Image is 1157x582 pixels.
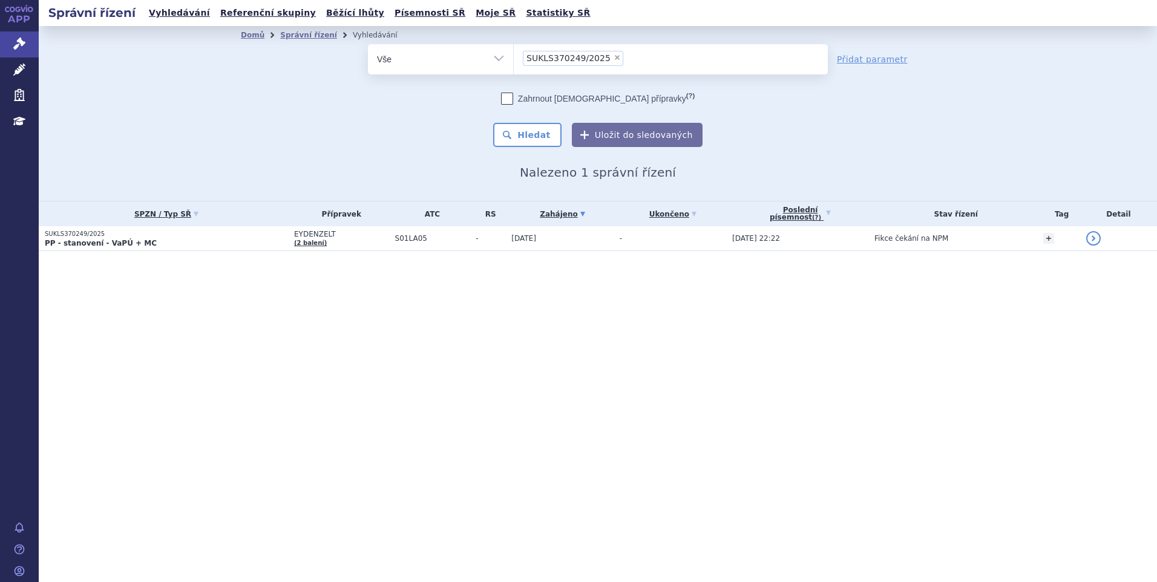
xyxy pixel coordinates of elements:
[39,4,145,21] h2: Správní řízení
[294,240,327,246] a: (2 balení)
[288,201,389,226] th: Přípravek
[1086,231,1101,246] a: detail
[470,201,505,226] th: RS
[353,26,413,44] li: Vyhledávání
[323,5,388,21] a: Běžící lhůty
[501,93,695,105] label: Zahrnout [DEMOGRAPHIC_DATA] přípravky
[627,50,634,65] input: SUKLS370249/2025
[472,5,519,21] a: Moje SŘ
[45,239,157,247] strong: PP - stanovení - VaPÚ + MC
[868,201,1037,226] th: Stav řízení
[511,206,613,223] a: Zahájeno
[837,53,908,65] a: Přidat parametr
[732,201,868,226] a: Poslednípísemnost(?)
[812,214,821,221] abbr: (?)
[45,230,288,238] p: SUKLS370249/2025
[294,230,389,238] span: EYDENZELT
[476,234,505,243] span: -
[391,5,469,21] a: Písemnosti SŘ
[522,5,594,21] a: Statistiky SŘ
[145,5,214,21] a: Vyhledávání
[520,165,676,180] span: Nalezeno 1 správní řízení
[686,92,695,100] abbr: (?)
[280,31,337,39] a: Správní řízení
[614,54,621,61] span: ×
[732,234,780,243] span: [DATE] 22:22
[395,234,470,243] span: S01LA05
[1080,201,1157,226] th: Detail
[572,123,703,147] button: Uložit do sledovaných
[493,123,562,147] button: Hledat
[1037,201,1080,226] th: Tag
[389,201,470,226] th: ATC
[874,234,948,243] span: Fikce čekání na NPM
[526,54,611,62] span: SUKLS370249/2025
[620,206,726,223] a: Ukončeno
[620,234,622,243] span: -
[217,5,320,21] a: Referenční skupiny
[45,206,288,223] a: SPZN / Typ SŘ
[1043,233,1054,244] a: +
[241,31,264,39] a: Domů
[511,234,536,243] span: [DATE]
